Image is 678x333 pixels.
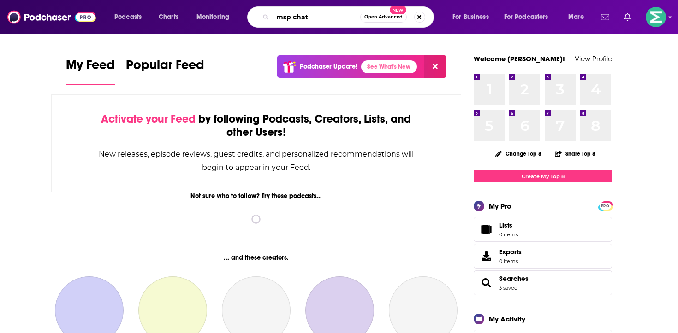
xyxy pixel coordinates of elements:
[452,11,489,23] span: For Business
[153,10,184,24] a: Charts
[190,10,241,24] button: open menu
[474,217,612,242] a: Lists
[474,54,565,63] a: Welcome [PERSON_NAME]!
[498,10,562,24] button: open menu
[499,258,522,264] span: 0 items
[568,11,584,23] span: More
[499,248,522,256] span: Exports
[646,7,666,27] img: User Profile
[364,15,403,19] span: Open Advanced
[114,11,142,23] span: Podcasts
[646,7,666,27] span: Logged in as LKassela
[51,254,461,262] div: ... and these creators.
[646,7,666,27] button: Show profile menu
[477,250,495,263] span: Exports
[499,221,512,229] span: Lists
[562,10,595,24] button: open menu
[499,275,529,283] a: Searches
[489,202,511,210] div: My Pro
[474,270,612,295] span: Searches
[499,231,518,238] span: 0 items
[360,12,407,23] button: Open AdvancedNew
[390,6,406,14] span: New
[489,315,525,323] div: My Activity
[474,170,612,182] a: Create My Top 8
[499,285,517,291] a: 3 saved
[126,57,204,85] a: Popular Feed
[66,57,115,85] a: My Feed
[474,244,612,269] a: Exports
[273,10,360,24] input: Search podcasts, credits, & more...
[575,54,612,63] a: View Profile
[300,63,357,70] p: Podchaser Update!
[101,112,196,126] span: Activate your Feed
[490,148,547,159] button: Change Top 8
[554,145,596,163] button: Share Top 8
[196,11,229,23] span: Monitoring
[600,202,611,209] a: PRO
[108,10,154,24] button: open menu
[446,10,500,24] button: open menu
[51,192,461,200] div: Not sure who to follow? Try these podcasts...
[499,221,518,229] span: Lists
[159,11,178,23] span: Charts
[600,203,611,210] span: PRO
[256,6,443,28] div: Search podcasts, credits, & more...
[504,11,548,23] span: For Podcasters
[98,147,415,174] div: New releases, episode reviews, guest credits, and personalized recommendations will begin to appe...
[98,112,415,139] div: by following Podcasts, Creators, Lists, and other Users!
[597,9,613,25] a: Show notifications dropdown
[620,9,635,25] a: Show notifications dropdown
[66,57,115,78] span: My Feed
[7,8,96,26] img: Podchaser - Follow, Share and Rate Podcasts
[477,276,495,289] a: Searches
[126,57,204,78] span: Popular Feed
[361,60,417,73] a: See What's New
[477,223,495,236] span: Lists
